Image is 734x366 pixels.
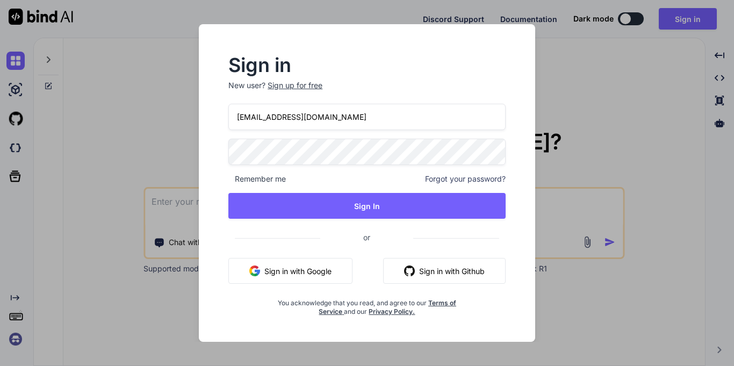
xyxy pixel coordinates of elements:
div: Sign up for free [268,80,322,91]
h2: Sign in [228,56,506,74]
div: You acknowledge that you read, and agree to our and our [275,292,459,316]
span: Remember me [228,174,286,184]
button: Sign in with Github [383,258,506,284]
img: github [404,265,415,276]
a: Terms of Service [319,299,456,315]
a: Privacy Policy. [369,307,415,315]
img: google [249,265,260,276]
button: Sign In [228,193,506,219]
span: Forgot your password? [425,174,506,184]
button: Sign in with Google [228,258,352,284]
span: or [320,224,413,250]
p: New user? [228,80,506,104]
input: Login or Email [228,104,506,130]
